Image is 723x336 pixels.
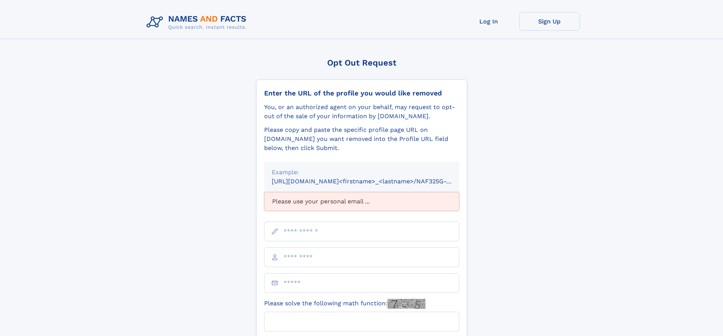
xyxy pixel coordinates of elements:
div: Please copy and paste the specific profile page URL on [DOMAIN_NAME] you want removed into the Pr... [264,125,459,153]
a: Log In [458,12,519,31]
div: Please use your personal email ... [264,192,459,211]
small: [URL][DOMAIN_NAME]<firstname>_<lastname>/NAF325G-xxxxxxxx [272,178,474,185]
label: Please solve the following math function: [264,299,425,309]
div: Example: [272,168,452,177]
div: Enter the URL of the profile you would like removed [264,89,459,97]
div: Opt Out Request [256,58,467,67]
a: Sign Up [519,12,580,31]
div: You, or an authorized agent on your behalf, may request to opt-out of the sale of your informatio... [264,103,459,121]
img: Logo Names and Facts [143,12,253,33]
